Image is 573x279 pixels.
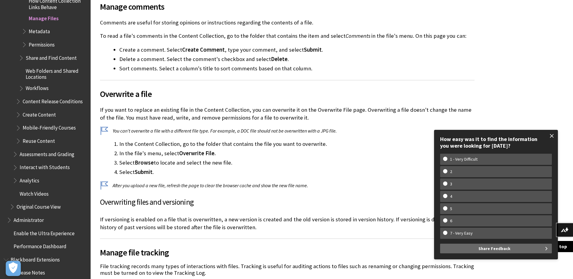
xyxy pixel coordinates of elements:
[14,268,45,276] span: Release Notes
[119,46,475,54] li: Create a comment. Select , type your comment, and select .
[182,46,225,53] span: Create Comment
[443,169,459,174] w-span: 2
[440,244,552,253] button: Share Feedback
[443,218,459,223] w-span: 6
[11,255,60,263] span: Blackboard Extensions
[20,175,39,184] span: Analytics
[440,136,552,149] div: How easy was it to find the information you were looking for [DATE]?
[17,202,61,210] span: Original Course View
[100,263,475,276] div: File tracking records many types of interactions with files. Tracking is useful for auditing acti...
[443,206,459,211] w-span: 5
[443,181,459,187] w-span: 3
[119,159,475,167] li: Select to locate and select the new file.
[478,244,510,253] span: Share Feedback
[14,241,66,249] span: Performance Dashboard
[23,110,56,118] span: Create Content
[119,55,475,63] li: Delete a comment. Select the comment's checkbox and select .
[100,32,475,40] p: To read a file's comments in the Content Collection, go to the folder that contains the item and ...
[100,197,475,208] h3: Overwriting files and versioning
[26,66,86,80] span: Web Folders and Shared Locations
[100,0,475,13] span: Manage comments
[100,216,475,231] p: If versioning is enabled on a file that is overwritten, a new version is created and the old vers...
[29,40,55,48] span: Permissions
[100,182,475,189] p: After you upload a new file, refresh the page to clear the browser cache and show the new file name.
[26,83,49,91] span: Workflows
[29,13,59,21] span: Manage Files
[100,19,475,27] p: Comments are useful for storing opinions or instructions regarding the contents of a file.
[119,64,475,73] li: Sort comments. Select a column's title to sort comments based on that column.
[23,136,55,144] span: Reuse Content
[135,168,153,175] span: Submit
[119,140,475,148] li: In the Content Collection, go to the folder that contains the file you want to overwrite.
[20,189,49,197] span: Watch Videos
[119,168,475,176] li: Select .
[271,56,288,63] span: Delete
[29,26,50,34] span: Metadata
[135,159,154,166] span: Browse
[443,157,484,162] w-span: 1 - Very Difficult
[179,150,216,157] span: Overwrite File.
[14,228,75,236] span: Enable the Ultra Experience
[100,106,475,122] p: If you want to replace an existing file in the Content Collection, you can overwrite it on the Ov...
[346,32,371,39] span: Comments
[6,261,21,276] button: Open Preferences
[23,123,76,131] span: Mobile-Friendly Courses
[100,127,475,134] p: You can't overwrite a file with a different file type. For example, a DOC file should not be over...
[119,149,475,158] li: In the file's menu, select
[26,53,77,61] span: Share and Find Content
[443,194,459,199] w-span: 4
[23,96,83,104] span: Content Release Conditions
[100,88,475,100] span: Overwrite a file
[20,149,74,157] span: Assessments and Grading
[20,162,70,171] span: Interact with Students
[443,231,480,236] w-span: 7 - Very Easy
[304,46,322,53] span: Submit
[14,215,44,223] span: Administrator
[100,246,475,259] span: Manage file tracking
